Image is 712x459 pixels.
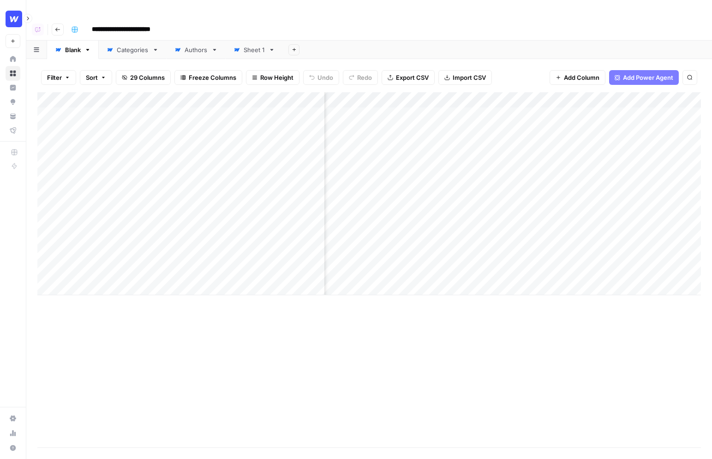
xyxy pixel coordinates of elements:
[438,70,492,85] button: Import CSV
[6,109,20,124] a: Your Data
[357,73,372,82] span: Redo
[80,70,112,85] button: Sort
[6,95,20,109] a: Opportunities
[117,45,149,54] div: Categories
[130,73,165,82] span: 29 Columns
[189,73,236,82] span: Freeze Columns
[6,80,20,95] a: Insights
[6,66,20,81] a: Browse
[260,73,293,82] span: Row Height
[65,45,81,54] div: Blank
[174,70,242,85] button: Freeze Columns
[6,7,20,30] button: Workspace: Webflow
[6,426,20,441] a: Usage
[550,70,605,85] button: Add Column
[303,70,339,85] button: Undo
[6,11,22,27] img: Webflow Logo
[6,123,20,138] a: Flightpath
[6,52,20,66] a: Home
[317,73,333,82] span: Undo
[99,41,167,59] a: Categories
[6,441,20,455] button: Help + Support
[609,70,679,85] button: Add Power Agent
[47,73,62,82] span: Filter
[47,41,99,59] a: Blank
[116,70,171,85] button: 29 Columns
[564,73,599,82] span: Add Column
[396,73,429,82] span: Export CSV
[623,73,673,82] span: Add Power Agent
[41,70,76,85] button: Filter
[167,41,226,59] a: Authors
[453,73,486,82] span: Import CSV
[246,70,299,85] button: Row Height
[86,73,98,82] span: Sort
[185,45,208,54] div: Authors
[6,411,20,426] a: Settings
[244,45,265,54] div: Sheet 1
[343,70,378,85] button: Redo
[226,41,283,59] a: Sheet 1
[382,70,435,85] button: Export CSV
